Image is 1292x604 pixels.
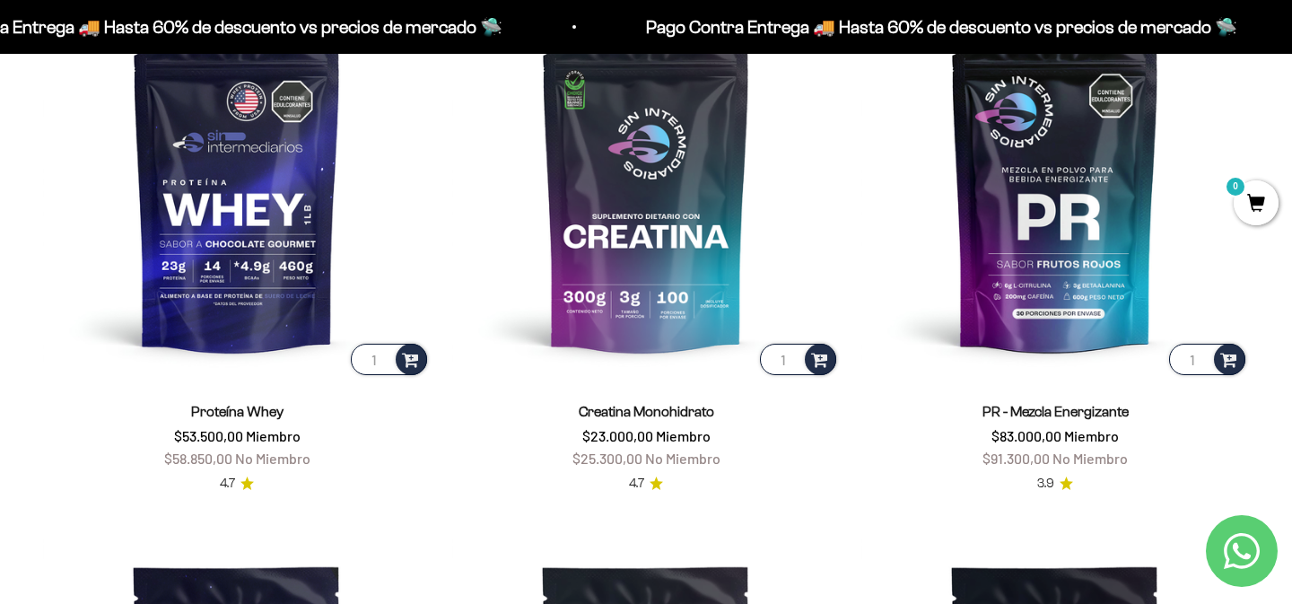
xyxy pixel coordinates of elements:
[1234,195,1279,214] a: 0
[1037,474,1073,494] a: 3.93.9 de 5.0 estrellas
[629,474,663,494] a: 4.74.7 de 5.0 estrellas
[621,13,1212,41] p: Pago Contra Entrega 🚚 Hasta 60% de descuento vs precios de mercado 🛸
[220,474,254,494] a: 4.74.7 de 5.0 estrellas
[572,450,642,467] span: $25.300,00
[579,404,714,419] a: Creatina Monohidrato
[235,450,310,467] span: No Miembro
[582,427,653,444] span: $23.000,00
[1225,176,1246,197] mark: 0
[1052,450,1128,467] span: No Miembro
[656,427,711,444] span: Miembro
[982,404,1129,419] a: PR - Mezcla Energizante
[982,450,1050,467] span: $91.300,00
[164,450,232,467] span: $58.850,00
[1064,427,1119,444] span: Miembro
[1037,474,1054,494] span: 3.9
[191,404,284,419] a: Proteína Whey
[174,427,243,444] span: $53.500,00
[645,450,720,467] span: No Miembro
[246,427,301,444] span: Miembro
[220,474,235,494] span: 4.7
[991,427,1061,444] span: $83.000,00
[629,474,644,494] span: 4.7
